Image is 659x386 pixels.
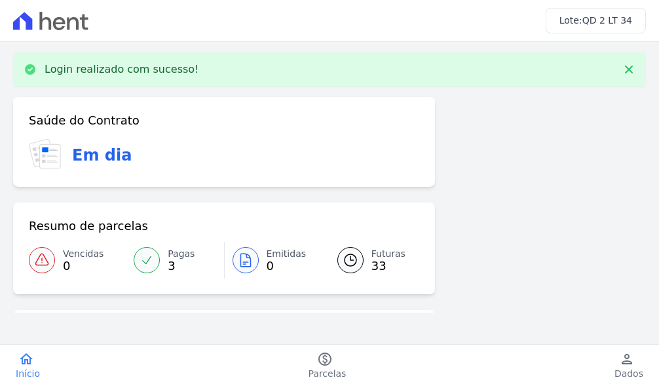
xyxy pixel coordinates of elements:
h3: Em dia [72,144,132,167]
a: personDados [599,351,659,380]
span: 0 [267,261,307,271]
h3: Lote: [559,14,632,28]
p: Login realizado com sucesso! [45,63,199,76]
h3: Resumo de parcelas [29,218,148,234]
a: Emitidas 0 [225,242,322,279]
span: Dados [614,367,643,380]
span: Início [16,367,40,380]
i: person [619,351,635,367]
a: paidParcelas [293,351,362,380]
span: 33 [371,261,405,271]
span: Futuras [371,247,405,261]
i: home [18,351,34,367]
span: Emitidas [267,247,307,261]
a: Futuras 33 [322,242,419,279]
h3: Saúde do Contrato [29,113,140,128]
a: Vencidas 0 [29,242,126,279]
a: Pagas 3 [126,242,223,279]
i: paid [317,351,333,367]
span: Vencidas [63,247,104,261]
span: QD 2 LT 34 [582,15,632,26]
span: 3 [168,261,195,271]
span: Pagas [168,247,195,261]
span: 0 [63,261,104,271]
span: Parcelas [309,367,347,380]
